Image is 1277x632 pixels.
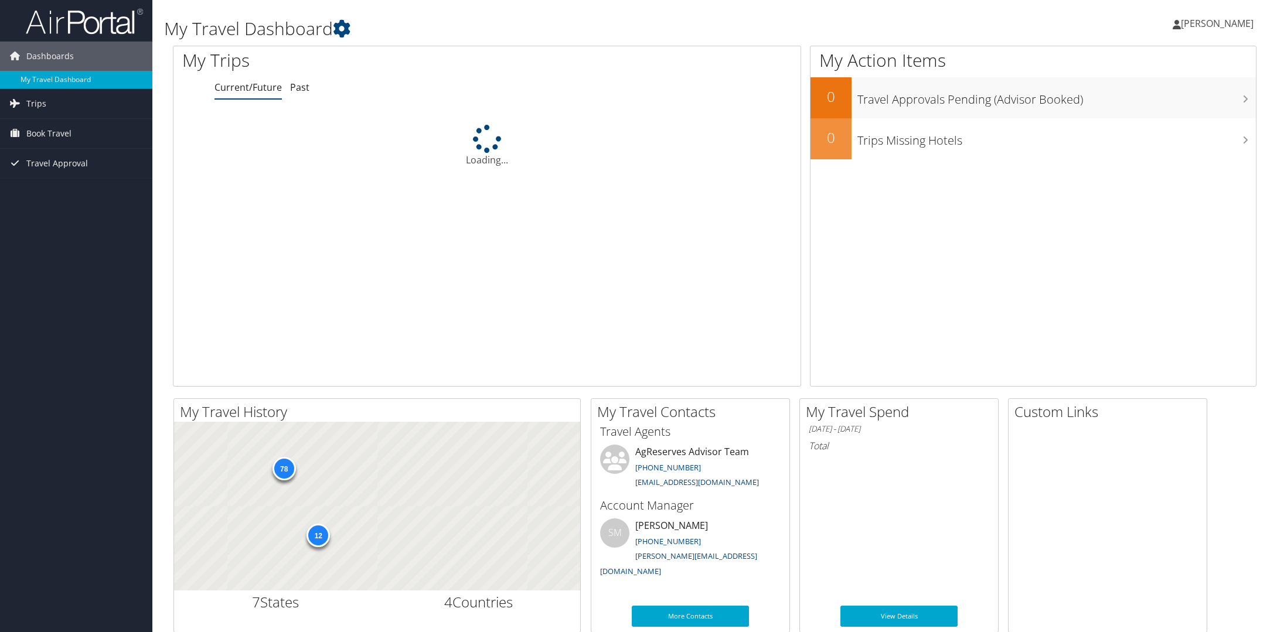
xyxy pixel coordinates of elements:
span: Book Travel [26,119,71,148]
span: Trips [26,89,46,118]
a: [PHONE_NUMBER] [635,462,701,473]
a: More Contacts [632,606,749,627]
div: SM [600,518,629,548]
span: Dashboards [26,42,74,71]
div: 78 [272,457,295,480]
img: airportal-logo.png [26,8,143,35]
h1: My Travel Dashboard [164,16,898,41]
a: Current/Future [214,81,282,94]
a: Past [290,81,309,94]
h2: 0 [811,128,852,148]
a: [PERSON_NAME][EMAIL_ADDRESS][DOMAIN_NAME] [600,551,757,576]
h2: Custom Links [1014,402,1207,422]
span: 4 [444,592,452,611]
h1: My Trips [182,48,530,73]
h1: My Action Items [811,48,1256,73]
a: [EMAIL_ADDRESS][DOMAIN_NAME] [635,477,759,487]
h2: My Travel Spend [806,402,998,422]
span: 7 [252,592,260,611]
li: [PERSON_NAME] [594,518,786,581]
h6: Total [809,439,989,452]
a: 0Trips Missing Hotels [811,118,1256,159]
li: AgReserves Advisor Team [594,445,786,493]
h3: Travel Approvals Pending (Advisor Booked) [857,86,1256,108]
div: Loading... [173,125,801,167]
h3: Travel Agents [600,423,781,440]
h2: My Travel History [180,402,580,422]
h2: Countries [386,592,572,612]
h2: 0 [811,87,852,107]
span: Travel Approval [26,149,88,178]
h3: Account Manager [600,497,781,514]
h6: [DATE] - [DATE] [809,423,989,435]
a: [PHONE_NUMBER] [635,536,701,546]
h2: My Travel Contacts [597,402,789,422]
span: [PERSON_NAME] [1181,17,1254,30]
a: [PERSON_NAME] [1173,6,1265,41]
a: View Details [840,606,958,627]
a: 0Travel Approvals Pending (Advisor Booked) [811,77,1256,118]
h3: Trips Missing Hotels [857,127,1256,149]
div: 12 [307,524,330,547]
h2: States [183,592,369,612]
